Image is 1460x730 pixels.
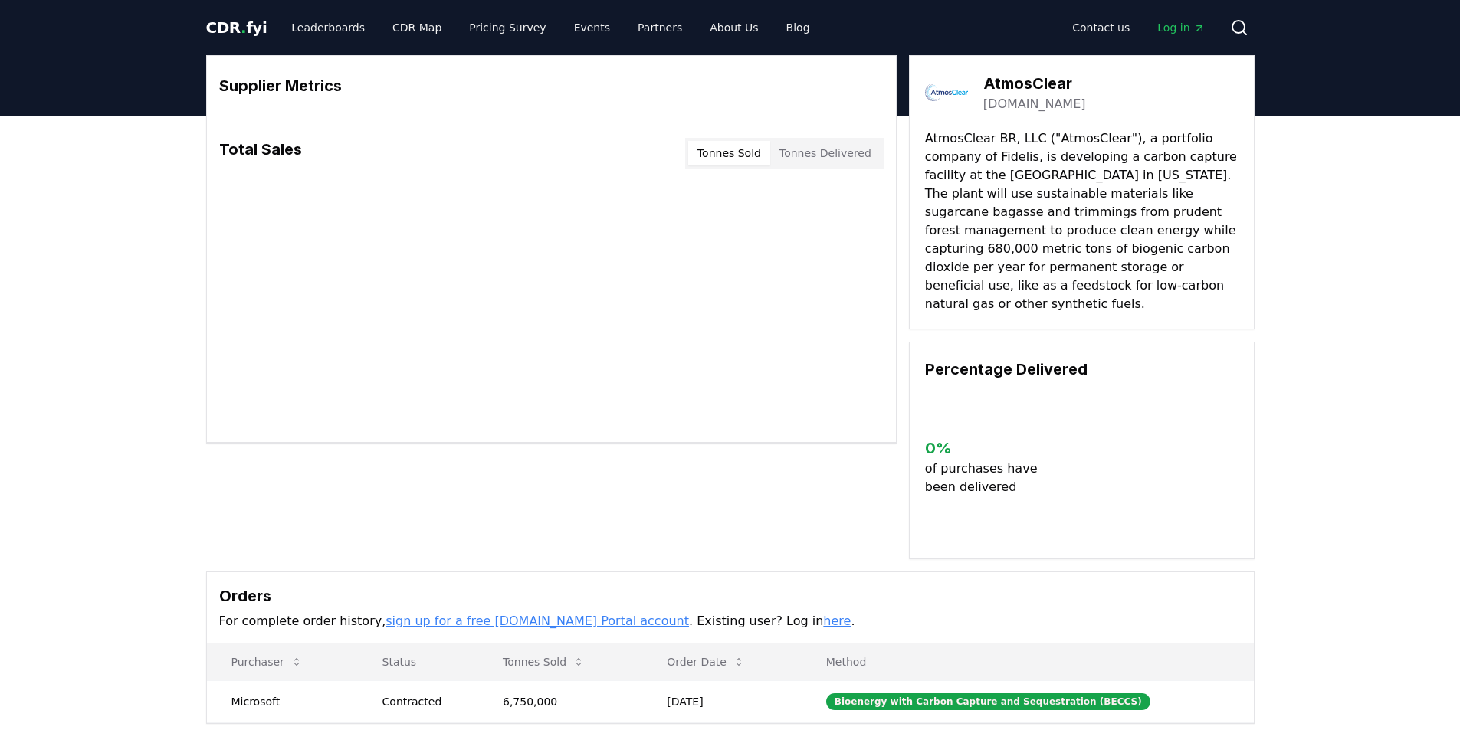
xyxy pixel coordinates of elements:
[380,14,454,41] a: CDR Map
[562,14,622,41] a: Events
[219,647,315,677] button: Purchaser
[814,654,1242,669] p: Method
[688,141,770,165] button: Tonnes Sold
[770,141,881,165] button: Tonnes Delivered
[983,72,1086,95] h3: AtmosClear
[642,680,802,722] td: [DATE]
[925,460,1050,496] p: of purchases have been delivered
[370,654,466,669] p: Status
[823,614,851,628] a: here
[1145,14,1217,41] a: Log in
[925,358,1239,381] h3: Percentage Delivered
[1157,20,1205,35] span: Log in
[625,14,694,41] a: Partners
[279,14,377,41] a: Leaderboards
[983,95,1086,113] a: [DOMAIN_NAME]
[478,680,642,722] td: 6,750,000
[241,18,246,37] span: .
[1060,14,1217,41] nav: Main
[826,693,1150,710] div: Bioenergy with Carbon Capture and Sequestration (BECCS)
[697,14,770,41] a: About Us
[279,14,822,41] nav: Main
[774,14,822,41] a: Blog
[457,14,558,41] a: Pricing Survey
[490,647,597,677] button: Tonnes Sold
[1060,14,1142,41] a: Contact us
[925,71,968,114] img: AtmosClear-logo
[382,694,466,709] div: Contracted
[219,74,884,97] h3: Supplier Metrics
[207,680,358,722] td: Microsoft
[219,612,1242,630] p: For complete order history, . Existing user? Log in .
[219,584,1242,607] h3: Orders
[206,17,267,38] a: CDR.fyi
[925,437,1050,460] h3: 0 %
[219,138,302,169] h3: Total Sales
[655,647,757,677] button: Order Date
[386,614,689,628] a: sign up for a free [DOMAIN_NAME] Portal account
[925,129,1239,313] p: AtmosClear BR, LLC ("AtmosClear"), a portfolio company of Fidelis, is developing a carbon capture...
[206,18,267,37] span: CDR fyi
